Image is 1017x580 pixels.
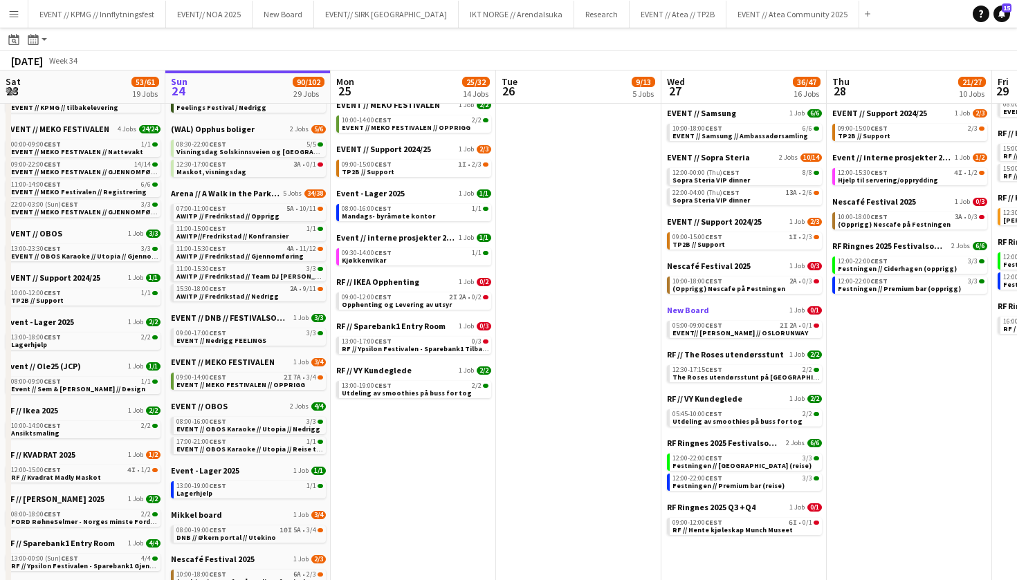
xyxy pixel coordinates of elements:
[459,322,474,330] span: 1 Job
[807,262,822,270] span: 0/3
[832,108,987,152] div: EVENT // Support 2024/251 Job2/309:00-15:00CEST2/3TP2B // Support
[472,205,482,212] span: 1/1
[973,109,987,118] span: 2/3
[672,188,819,204] a: 22:00-04:00 (Thu)CEST13A•2/6Sopra Steria VIP dinner
[176,160,323,176] a: 12:30-17:00CEST3A•0/1Maskot, visningsdag
[838,169,888,176] span: 12:00-15:30
[968,214,978,221] span: 0/3
[176,264,323,280] a: 11:00-15:30CEST3/3AWITP // Fredrikstad // Team DJ [PERSON_NAME]
[667,152,822,216] div: EVENT // Sopra Steria2 Jobs10/1412:00-00:00 (Thu)CEST8/8Sopra Steria VIP dinner22:00-04:00 (Thu)C...
[838,212,984,228] a: 10:00-18:00CEST3A•0/3(Opprigg) Nescafe på Festningen
[209,284,226,293] span: CEST
[336,144,491,188] div: EVENT // Support 2024/251 Job2/309:00-15:00CEST1I•2/3TP2B // Support
[789,218,805,226] span: 1 Job
[1002,3,1011,12] span: 15
[139,125,161,133] span: 24/24
[374,248,392,257] span: CEST
[838,176,938,185] span: Hjelp til servering/opprydding
[6,272,161,283] a: EVENT // Support 2024/251 Job1/1
[342,117,392,124] span: 10:00-14:00
[342,294,392,301] span: 09:00-12:00
[838,278,888,285] span: 12:00-22:00
[171,312,326,357] div: EVENT // DNB // FESTIVALSOMMER 20251 Job3/309:00-17:00CEST3/3EVENT // Nedrigg FEELINGS
[11,180,158,196] a: 11:00-14:00CEST6/6EVENT // MEKO Festivalen // Registrering
[667,216,762,227] span: EVENT // Support 2024/25
[44,244,61,253] span: CEST
[374,204,392,213] span: CEST
[807,109,822,118] span: 6/6
[667,108,822,118] a: EVENT // Samsung1 Job6/6
[11,252,180,261] span: EVENT // OBOS Karaoke // Utopia // Gjennomføring
[672,240,725,249] span: TP2B // Support
[705,321,722,330] span: CEST
[171,312,291,323] span: EVENT // DNB // FESTIVALSOMMER 2025
[11,147,143,156] span: EVENT // MEKO FESTIVALEN // Nattevakt
[336,232,456,243] span: Event // interne prosjekter 2025
[667,152,822,162] a: EVENT // Sopra Steria2 Jobs10/14
[336,188,405,198] span: Event - Lager 2025
[6,228,62,238] span: EVENT // OBOS
[141,245,151,252] span: 3/3
[44,140,61,149] span: CEST
[973,198,987,206] span: 0/3
[780,322,788,329] span: 2I
[176,286,323,292] div: •
[667,261,822,271] a: Nescafé Festival 20251 Job0/3
[789,306,805,315] span: 1 Job
[336,232,491,277] div: Event // interne prosjekter 20251 Job1/109:30-14:00CEST1/1Kjøkkenvikar
[459,278,474,286] span: 1 Job
[336,100,491,144] div: EVENT // MEKO FESTIVALEN1 Job2/210:00-14:00CEST2/2EVENT // MEKO FESTIVALEN // OPPRIGG
[968,258,978,265] span: 3/3
[209,264,226,273] span: CEST
[6,228,161,238] a: EVENT // OBOS1 Job3/3
[803,278,812,285] span: 0/3
[477,189,491,198] span: 1/1
[128,318,143,326] span: 1 Job
[832,241,987,251] a: RF Ringnes 2025 Festivalsommer2 Jobs6/6
[44,180,61,189] span: CEST
[459,1,574,28] button: IKT NORGE // Arendalsuka
[705,232,722,241] span: CEST
[667,216,822,227] a: EVENT // Support 2024/251 Job2/3
[176,252,304,261] span: AWITP // Fredrikstad // Gjennomføring
[11,207,167,216] span: EVENT // MEKO FESTIVALEN // GJENNOMFØRING
[176,330,226,337] span: 09:00-17:00
[6,317,161,361] div: Event - Lager 20251 Job2/213:00-18:00CEST2/2Lagerhjelp
[838,124,984,140] a: 09:00-15:00CEST2/3TP2B // Support
[336,144,491,154] a: EVENT // Support 2024/251 Job2/3
[672,168,819,184] a: 12:00-00:00 (Thu)CEST8/8Sopra Steria VIP dinner
[342,115,488,131] a: 10:00-14:00CEST2/2EVENT // MEKO FESTIVALEN // OPPRIGG
[286,205,294,212] span: 5A
[342,256,386,265] span: Kjøkkenvikar
[832,196,916,207] span: Nescafé Festival 2025
[11,160,158,176] a: 09:00-22:00CEST14/14EVENT // MEKO FESTIVALEN // GJENNOMFØRING
[838,214,888,221] span: 10:00-18:00
[832,152,987,162] a: Event // interne prosjekter 20251 Job1/2
[176,224,323,240] a: 11:00-15:00CEST1/1AWITP//Fredrikstad // Konfransier
[472,117,482,124] span: 2/2
[141,201,151,208] span: 3/3
[832,241,987,297] div: RF Ringnes 2025 Festivalsommer2 Jobs6/612:00-22:00CEST3/3Festningen // Ciderhagen (opprigg)12:00-...
[459,234,474,242] span: 1 Job
[336,277,491,321] div: RF // IKEA Opphenting1 Job0/209:00-12:00CEST2I2A•0/2Opphenting og Levering av utsyr
[722,188,740,197] span: CEST
[176,140,323,156] a: 08:30-22:00CEST5/5Visningsdag Solskinnsveien og [GEOGRAPHIC_DATA] // Opprigg og gjennomføring
[459,294,466,301] span: 2A
[667,305,822,315] a: New Board1 Job0/1
[672,328,808,337] span: EVENT// KARI TRAA // OSLORUNWAY
[786,189,797,196] span: 13A
[176,232,288,241] span: AWITP//Fredrikstad // Konfransier
[209,204,226,213] span: CEST
[336,188,491,232] div: Event - Lager 20251 Job1/108:00-16:00CEST1/1Mandags- byråmøte kontor
[11,245,61,252] span: 13:00-23:30
[672,232,819,248] a: 09:00-15:00CEST1I•2/3TP2B // Support
[803,189,812,196] span: 2/6
[253,1,314,28] button: New Board
[477,278,491,286] span: 0/2
[11,141,61,148] span: 00:00-09:00
[667,152,750,162] span: EVENT // Sopra Steria
[176,245,323,252] div: •
[870,168,888,177] span: CEST
[306,265,316,272] span: 3/3
[171,124,326,134] a: (WAL) Opphus boliger2 Jobs5/6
